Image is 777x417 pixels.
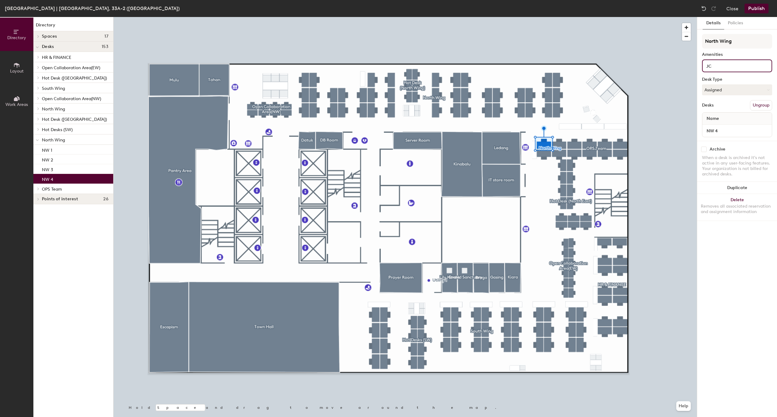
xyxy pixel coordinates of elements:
div: Desks [702,103,714,108]
span: Name [704,113,722,124]
div: [GEOGRAPHIC_DATA] | [GEOGRAPHIC_DATA], 33A-2 ([GEOGRAPHIC_DATA]) [5,5,180,12]
p: NW 2 [42,156,53,163]
div: Desk Type [702,77,772,82]
p: NW 3 [42,165,53,172]
button: Policies [724,17,747,29]
span: Hot Desks (SW) [42,127,73,132]
h1: Directory [33,22,113,31]
div: Amenities [702,52,772,57]
span: 153 [102,44,108,49]
span: OPS Team [42,187,62,192]
p: NW 4 [42,175,53,182]
div: Archive [710,147,725,152]
button: Duplicate [697,182,777,194]
span: Hot Desk ([GEOGRAPHIC_DATA]) [42,117,107,122]
button: Close [726,4,738,13]
button: Assigned [702,84,772,95]
span: North Wing [42,137,65,143]
span: Directory [7,35,26,40]
button: Publish [745,4,769,13]
span: HR & FINANCE [42,55,71,60]
span: Points of interest [42,197,78,202]
span: Desks [42,44,54,49]
span: North Wing [42,107,65,112]
span: South Wing [42,86,65,91]
span: Hot Desk ([GEOGRAPHIC_DATA]) [42,76,107,81]
img: Undo [701,5,707,12]
button: DeleteRemoves all associated reservation and assignment information [697,194,777,221]
span: Open Collaboration Area(EW) [42,65,100,70]
input: Add amenities [705,62,762,69]
span: Work Areas [5,102,28,107]
input: Unnamed desk [704,127,771,135]
span: Open Collaboration Area(NW) [42,96,101,101]
span: 26 [103,197,108,202]
button: Help [676,401,691,411]
span: Layout [10,69,24,74]
div: Removes all associated reservation and assignment information [701,204,773,215]
button: Details [703,17,724,29]
img: Redo [711,5,717,12]
button: Ungroup [750,100,772,110]
span: Spaces [42,34,57,39]
p: NW 1 [42,146,52,153]
div: When a desk is archived it's not active in any user-facing features. Your organization is not bil... [702,155,772,177]
span: 17 [104,34,108,39]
